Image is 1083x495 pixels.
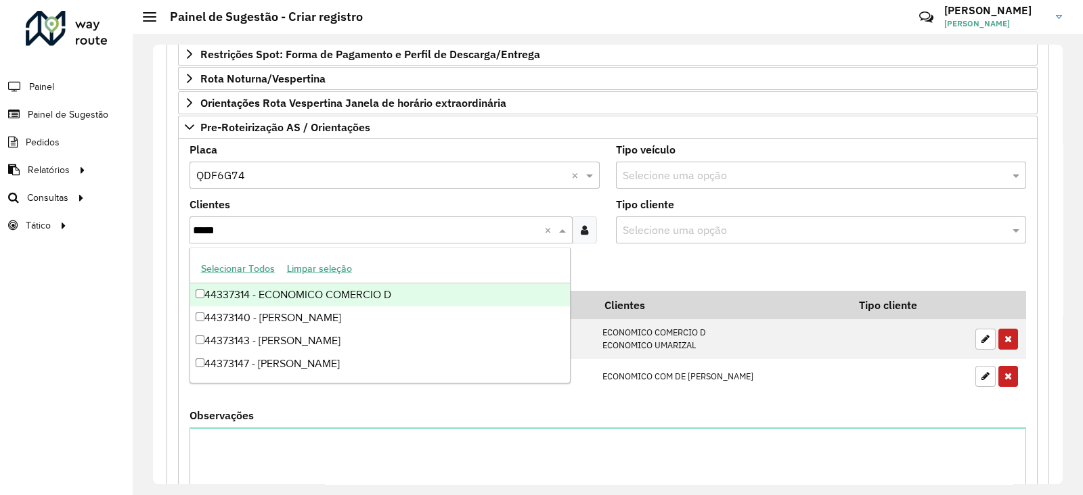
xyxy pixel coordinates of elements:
th: Tipo cliente [850,291,969,319]
td: ECONOMICO COM DE [PERSON_NAME] [595,359,849,394]
span: Pedidos [26,135,60,149]
a: Contato Rápido [912,3,941,32]
div: 44373147 - [PERSON_NAME] [190,352,570,375]
button: Limpar seleção [281,258,358,279]
label: Clientes [190,196,230,212]
h2: Painel de Sugestão - Criar registro [156,9,363,24]
span: Pre-Roteirização AS / Orientações [200,122,370,133]
span: Painel de Sugestão [28,108,108,122]
label: Tipo veículo [616,141,676,158]
span: Orientações Rota Vespertina Janela de horário extraordinária [200,97,506,108]
label: Placa [190,141,217,158]
a: Pre-Roteirização AS / Orientações [178,116,1038,139]
div: 44373140 - [PERSON_NAME] [190,306,570,329]
span: Restrições Spot: Forma de Pagamento e Perfil de Descarga/Entrega [200,49,540,60]
ng-dropdown-panel: Options list [190,247,571,383]
h3: [PERSON_NAME] [944,4,1046,17]
span: Painel [29,80,54,94]
a: Restrições Spot: Forma de Pagamento e Perfil de Descarga/Entrega [178,43,1038,66]
div: 44373143 - [PERSON_NAME] [190,329,570,352]
th: Clientes [595,291,849,319]
span: Clear all [544,222,556,238]
a: Orientações Rota Vespertina Janela de horário extraordinária [178,91,1038,114]
td: ECONOMICO COMERCIO D ECONOMICO UMARIZAL [595,319,849,359]
span: [PERSON_NAME] [944,18,1046,30]
span: Clear all [571,167,583,183]
label: Tipo cliente [616,196,674,212]
span: Relatórios [28,163,70,177]
label: Observações [190,407,254,423]
span: Consultas [27,191,68,205]
button: Selecionar Todos [195,258,281,279]
div: 44337314 - ECONOMICO COMERCIO D [190,283,570,306]
span: Rota Noturna/Vespertina [200,73,326,84]
span: Tático [26,218,51,233]
a: Rota Noturna/Vespertina [178,67,1038,90]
